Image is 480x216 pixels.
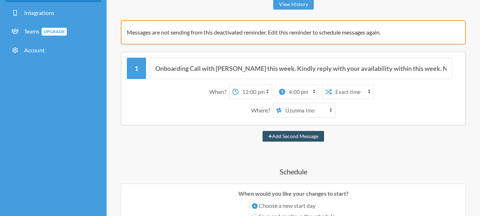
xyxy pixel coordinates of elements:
input: Choose a new start day [252,203,258,209]
p: When would you like your changes to start? [126,189,460,198]
span: Teams [24,28,67,35]
a: Integrations [5,5,101,21]
label: Choose a new start day [252,201,335,210]
div: When? [209,84,229,99]
span: Integrations [24,9,54,16]
a: TeamsUpgrade [5,23,101,39]
a: Account [5,42,101,58]
div: Where? [251,103,273,118]
span: Upgrade [42,28,67,36]
h4: Schedule [121,167,466,177]
span: Account [24,47,45,53]
button: Add Second Message [263,131,324,142]
input: Message [150,58,452,79]
p: Messages are not sending from this deactivated reminder. Edit this reminder to schedule messages ... [127,28,455,37]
